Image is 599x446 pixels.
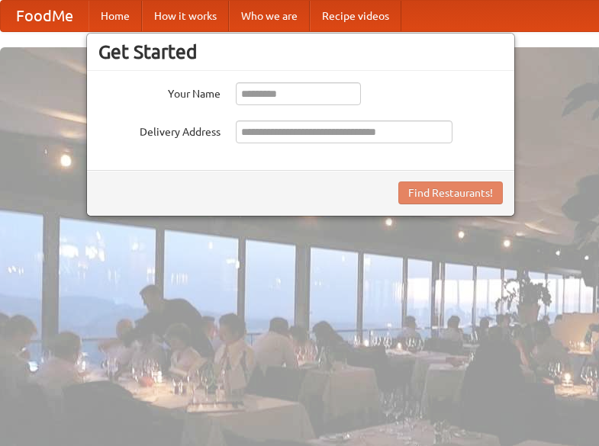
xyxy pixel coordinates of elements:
[1,1,89,31] a: FoodMe
[98,120,221,140] label: Delivery Address
[310,1,401,31] a: Recipe videos
[89,1,142,31] a: Home
[398,181,503,204] button: Find Restaurants!
[98,82,221,101] label: Your Name
[98,40,503,63] h3: Get Started
[142,1,229,31] a: How it works
[229,1,310,31] a: Who we are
